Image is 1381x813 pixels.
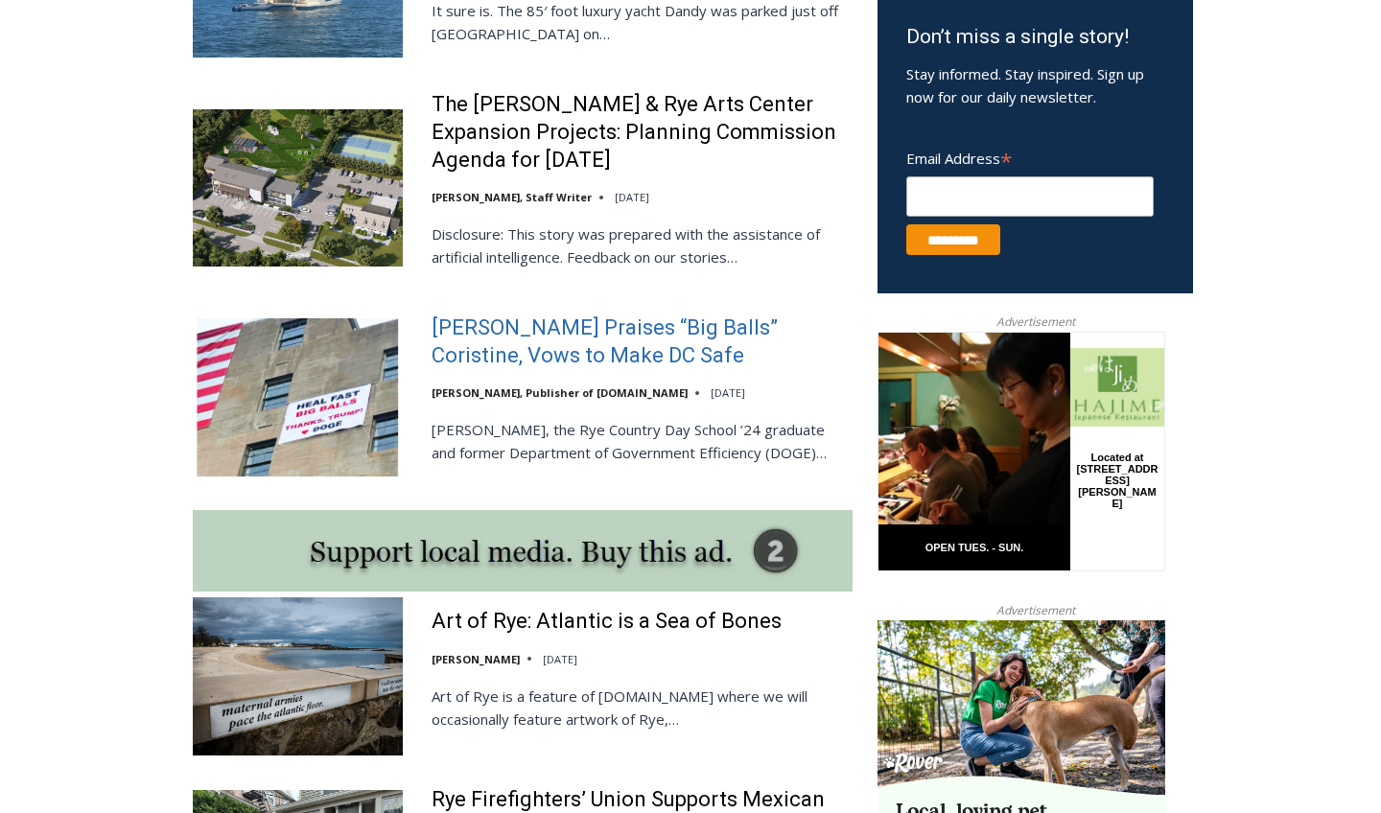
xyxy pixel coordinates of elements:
img: Trump Praises “Big Balls” Coristine, Vows to Make DC Safe [193,318,403,476]
div: Located at [STREET_ADDRESS][PERSON_NAME] [198,120,282,229]
a: [PERSON_NAME], Publisher of [DOMAIN_NAME] [432,385,688,400]
span: Advertisement [977,313,1094,331]
p: Stay informed. Stay inspired. Sign up now for our daily newsletter. [906,62,1164,108]
p: Disclosure: This story was prepared with the assistance of artificial intelligence. Feedback on o... [432,222,853,268]
time: [DATE] [711,385,745,400]
h4: Book [PERSON_NAME]'s Good Humor for Your Event [584,20,667,74]
div: "I learned about the history of a place I’d honestly never considered even as a resident of [GEOG... [484,1,906,186]
label: Email Address [906,139,1154,174]
span: Advertisement [977,601,1094,619]
p: Art of Rye is a feature of [DOMAIN_NAME] where we will occasionally feature artwork of Rye,… [432,685,853,731]
a: Intern @ [DOMAIN_NAME] [461,186,929,239]
a: Open Tues. - Sun. [PHONE_NUMBER] [1,193,193,239]
a: Art of Rye: Atlantic is a Sea of Bones [432,608,782,636]
div: No Generators on Trucks so No Noise or Pollution [126,35,474,53]
a: The [PERSON_NAME] & Rye Arts Center Expansion Projects: Planning Commission Agenda for [DATE] [432,91,853,174]
time: [DATE] [615,190,649,204]
img: Art of Rye: Atlantic is a Sea of Bones [193,597,403,755]
time: [DATE] [543,652,577,666]
img: The Osborn & Rye Arts Center Expansion Projects: Planning Commission Agenda for Tuesday, August 1... [193,109,403,267]
img: support local media, buy this ad [193,510,853,592]
h3: Don’t miss a single story! [906,22,1164,53]
a: [PERSON_NAME] [432,652,520,666]
a: [PERSON_NAME] Praises “Big Balls” Coristine, Vows to Make DC Safe [432,314,853,369]
span: Intern @ [DOMAIN_NAME] [502,191,889,234]
a: [PERSON_NAME], Staff Writer [432,190,592,204]
span: Open Tues. - Sun. [PHONE_NUMBER] [6,197,188,270]
a: Book [PERSON_NAME]'s Good Humor for Your Event [570,6,692,87]
p: [PERSON_NAME], the Rye Country Day School ’24 graduate and former Department of Government Effici... [432,418,853,464]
